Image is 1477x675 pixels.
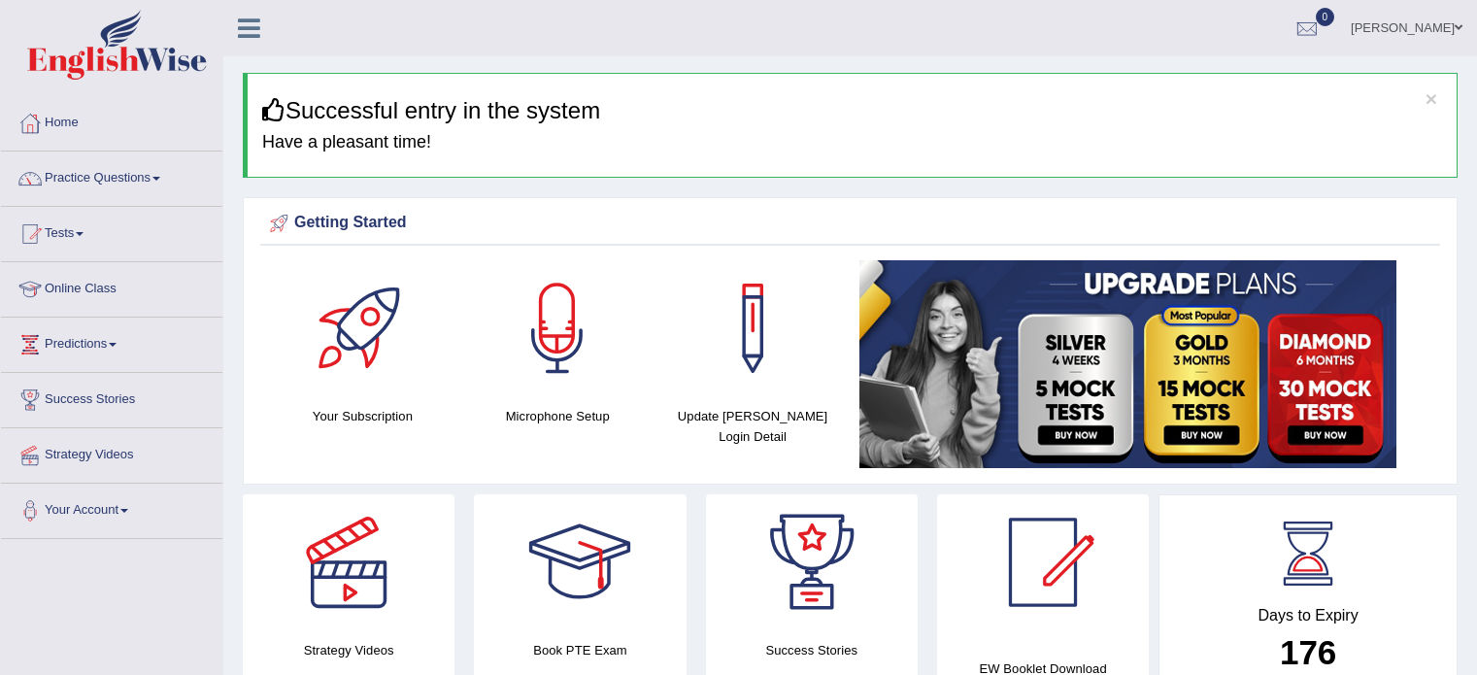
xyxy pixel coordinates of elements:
[1,152,222,200] a: Practice Questions
[1280,633,1336,671] b: 176
[1,484,222,532] a: Your Account
[474,640,686,660] h4: Book PTE Exam
[470,406,646,426] h4: Microphone Setup
[275,406,451,426] h4: Your Subscription
[1316,8,1335,26] span: 0
[262,98,1442,123] h3: Successful entry in the system
[859,260,1396,468] img: small5.jpg
[665,406,841,447] h4: Update [PERSON_NAME] Login Detail
[1,207,222,255] a: Tests
[1,318,222,366] a: Predictions
[706,640,918,660] h4: Success Stories
[1,262,222,311] a: Online Class
[265,209,1435,238] div: Getting Started
[1,96,222,145] a: Home
[1,373,222,422] a: Success Stories
[1426,88,1437,109] button: ×
[262,133,1442,152] h4: Have a pleasant time!
[1,428,222,477] a: Strategy Videos
[1181,607,1435,624] h4: Days to Expiry
[243,640,454,660] h4: Strategy Videos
